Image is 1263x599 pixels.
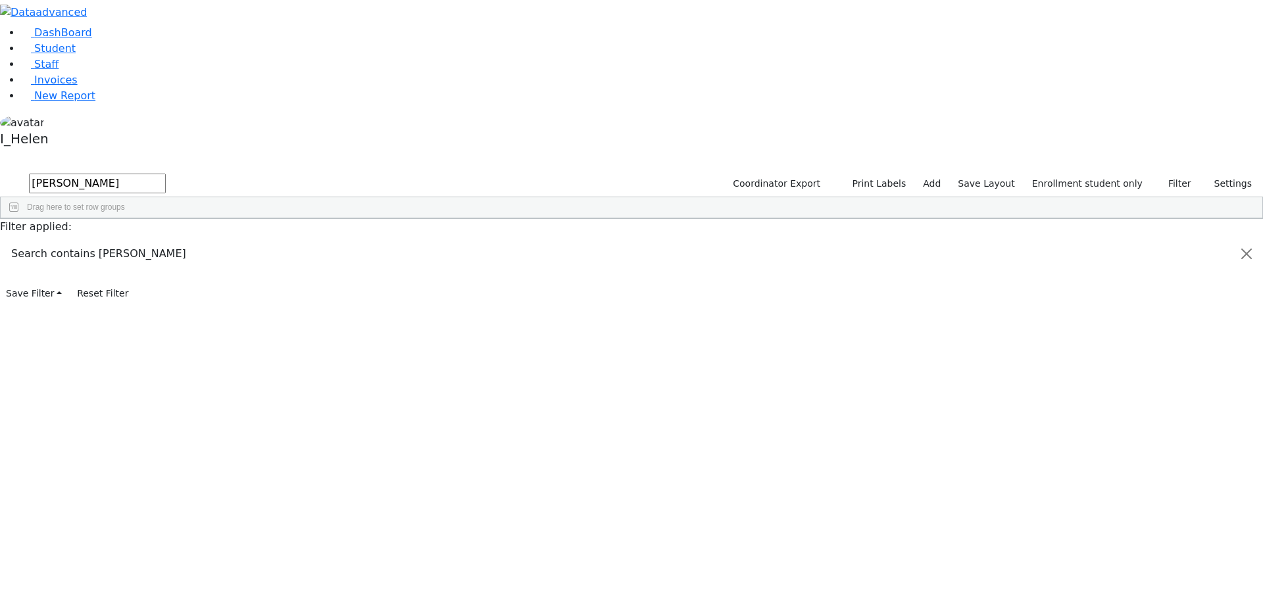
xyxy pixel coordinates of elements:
[724,174,826,194] button: Coordinator Export
[34,58,59,70] span: Staff
[21,26,92,39] a: DashBoard
[917,174,947,194] a: Add
[34,42,76,55] span: Student
[27,203,125,212] span: Drag here to set row groups
[34,74,78,86] span: Invoices
[1197,174,1258,194] button: Settings
[21,74,78,86] a: Invoices
[1231,235,1262,272] button: Close
[1151,174,1197,194] button: Filter
[837,174,912,194] button: Print Labels
[21,89,95,102] a: New Report
[34,26,92,39] span: DashBoard
[21,58,59,70] a: Staff
[71,283,134,304] button: Reset Filter
[29,174,166,193] input: Search
[34,89,95,102] span: New Report
[21,42,76,55] a: Student
[952,174,1020,194] button: Save Layout
[1026,174,1149,194] label: Enrollment student only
